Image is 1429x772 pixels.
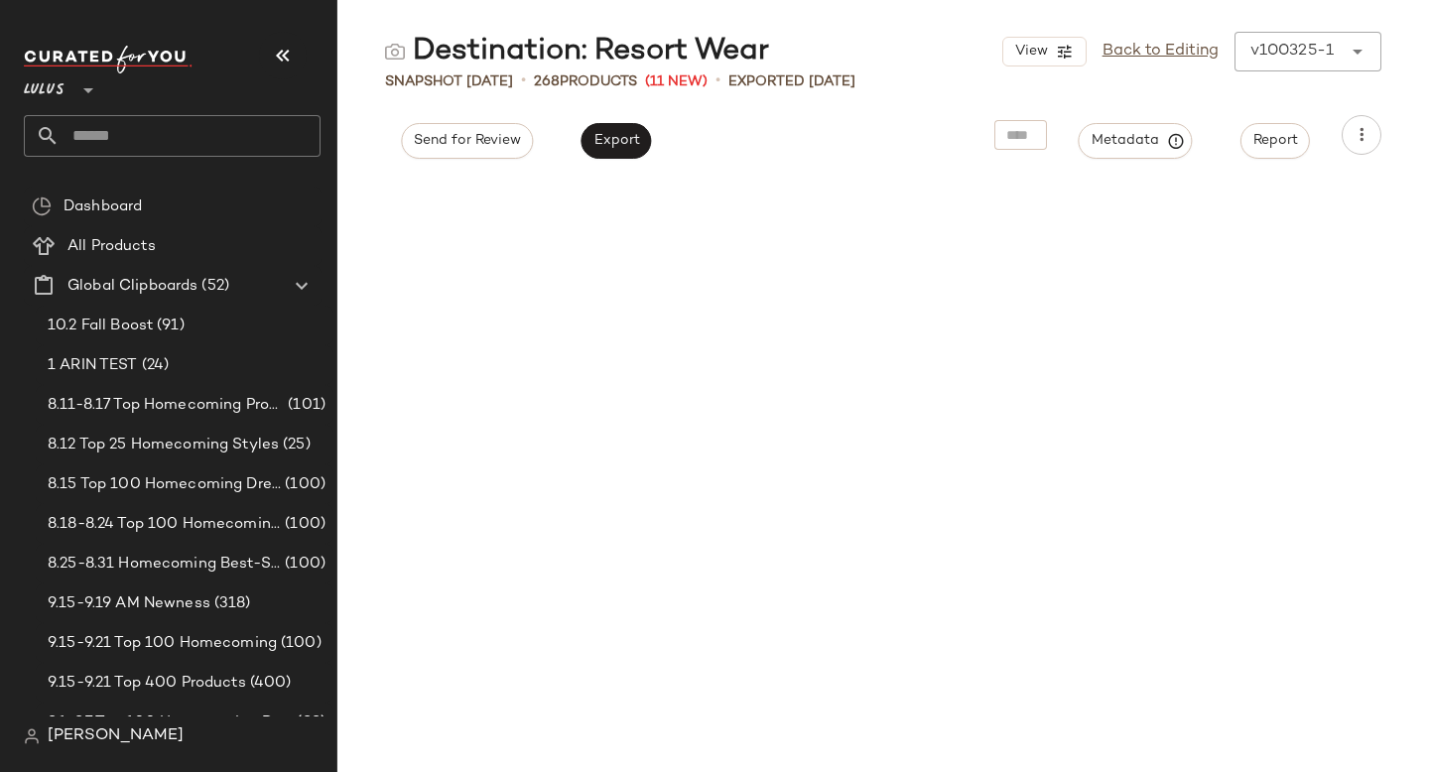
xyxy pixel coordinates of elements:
span: (100) [281,513,325,536]
a: Back to Editing [1103,40,1219,64]
span: (52) [197,275,229,298]
div: Destination: Resort Wear [385,32,769,71]
span: (25) [279,434,311,456]
span: 9.15-9.19 AM Newness [48,592,210,615]
span: [PERSON_NAME] [48,724,184,748]
span: (318) [210,592,251,615]
span: (400) [246,672,292,695]
span: 9.15-9.21 Top 400 Products [48,672,246,695]
span: (100) [281,473,325,496]
div: Products [534,71,637,92]
span: Metadata [1091,132,1181,150]
img: svg%3e [24,728,40,744]
span: (99) [293,711,325,734]
span: Send for Review [413,133,521,149]
span: 8.25-8.31 Homecoming Best-Sellers [48,553,281,576]
span: (101) [284,394,325,417]
span: (100) [277,632,322,655]
img: cfy_white_logo.C9jOOHJF.svg [24,46,193,73]
img: svg%3e [32,196,52,216]
img: svg%3e [385,42,405,62]
span: • [521,69,526,93]
span: (91) [153,315,185,337]
span: Lulus [24,67,65,103]
button: Report [1240,123,1310,159]
span: • [715,69,720,93]
span: 9.1-9.7 Top 100 Homecoming Dresses [48,711,293,734]
span: 9.15-9.21 Top 100 Homecoming [48,632,277,655]
button: View [1002,37,1086,66]
span: (24) [138,354,170,377]
span: Report [1252,133,1298,149]
span: 8.12 Top 25 Homecoming Styles [48,434,279,456]
span: View [1013,44,1047,60]
span: 8.18-8.24 Top 100 Homecoming Dresses [48,513,281,536]
p: Exported [DATE] [728,71,855,92]
span: Snapshot [DATE] [385,71,513,92]
button: Send for Review [401,123,533,159]
span: 10.2 Fall Boost [48,315,153,337]
span: 268 [534,74,560,89]
span: Export [592,133,639,149]
span: Global Clipboards [67,275,197,298]
span: 1 ARIN TEST [48,354,138,377]
button: Metadata [1079,123,1193,159]
button: Export [581,123,651,159]
span: Dashboard [64,195,142,218]
span: All Products [67,235,156,258]
span: (11 New) [645,71,708,92]
div: v100325-1 [1250,40,1334,64]
span: 8.15 Top 100 Homecoming Dresses [48,473,281,496]
span: (100) [281,553,325,576]
span: 8.11-8.17 Top Homecoming Product [48,394,284,417]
